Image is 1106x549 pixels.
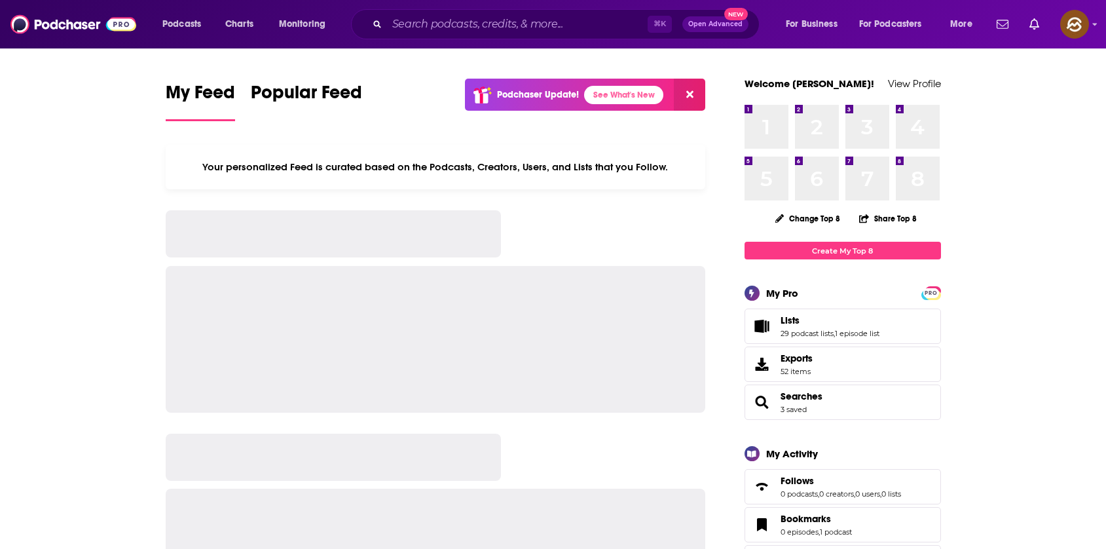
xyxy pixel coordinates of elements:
a: 1 podcast [820,527,852,537]
span: Lists [745,309,941,344]
a: 3 saved [781,405,807,414]
button: Open AdvancedNew [682,16,748,32]
p: Podchaser Update! [497,89,579,100]
a: View Profile [888,77,941,90]
span: 52 items [781,367,813,376]
span: Follows [781,475,814,487]
button: Share Top 8 [858,206,917,231]
button: open menu [777,14,854,35]
a: Bookmarks [749,516,775,534]
a: Exports [745,347,941,382]
span: , [818,489,819,499]
a: Charts [217,14,261,35]
a: Welcome [PERSON_NAME]! [745,77,874,90]
a: 0 podcasts [781,489,818,499]
a: See What's New [584,86,663,104]
a: Lists [749,317,775,335]
span: , [819,527,820,537]
img: Podchaser - Follow, Share and Rate Podcasts [10,12,136,37]
button: open menu [941,14,989,35]
a: Popular Feed [251,81,362,121]
span: , [834,329,835,338]
a: 1 episode list [835,329,879,338]
div: My Pro [766,287,798,299]
a: 0 creators [819,489,854,499]
span: For Business [786,15,838,33]
a: 29 podcast lists [781,329,834,338]
span: Bookmarks [781,513,831,525]
span: Logged in as hey85204 [1060,10,1089,39]
div: Search podcasts, credits, & more... [363,9,772,39]
a: 0 lists [881,489,901,499]
a: Show notifications dropdown [991,13,1014,35]
span: Exports [749,355,775,373]
span: Exports [781,352,813,364]
button: Show profile menu [1060,10,1089,39]
a: 0 episodes [781,527,819,537]
span: , [854,489,855,499]
img: User Profile [1060,10,1089,39]
button: Change Top 8 [767,210,849,227]
span: Searches [745,385,941,420]
a: Searches [781,390,822,402]
a: Searches [749,393,775,411]
div: Your personalized Feed is curated based on the Podcasts, Creators, Users, and Lists that you Follow. [166,145,706,189]
span: PRO [923,288,939,298]
span: , [880,489,881,499]
span: Open Advanced [688,21,743,28]
span: ⌘ K [648,16,672,33]
button: open menu [851,14,941,35]
a: 0 users [855,489,880,499]
span: My Feed [166,81,235,111]
a: Bookmarks [781,513,852,525]
a: Create My Top 8 [745,242,941,259]
a: Show notifications dropdown [1024,13,1044,35]
a: Lists [781,314,879,326]
a: PRO [923,288,939,297]
button: open menu [153,14,218,35]
span: Lists [781,314,800,326]
div: My Activity [766,447,818,460]
span: More [950,15,972,33]
span: Popular Feed [251,81,362,111]
span: Podcasts [162,15,201,33]
a: Follows [749,478,775,496]
a: Follows [781,475,901,487]
span: New [724,8,748,20]
input: Search podcasts, credits, & more... [387,14,648,35]
span: For Podcasters [859,15,922,33]
span: Charts [225,15,253,33]
button: open menu [270,14,342,35]
span: Follows [745,469,941,504]
span: Bookmarks [745,507,941,542]
span: Monitoring [279,15,325,33]
a: My Feed [166,81,235,121]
